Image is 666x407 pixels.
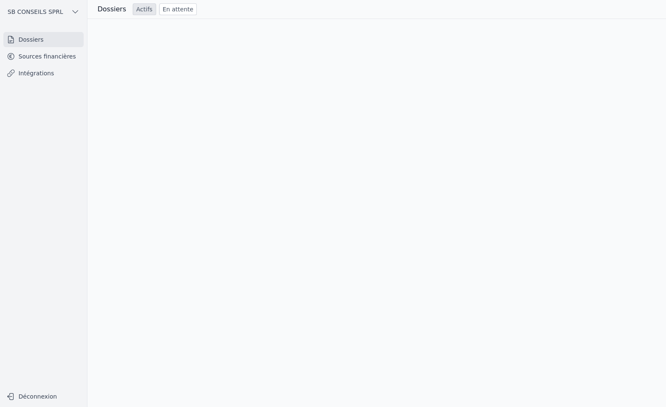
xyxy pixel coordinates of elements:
[3,5,84,19] button: SB CONSEILS SPRL
[8,8,63,16] span: SB CONSEILS SPRL
[3,49,84,64] a: Sources financières
[159,3,197,15] a: En attente
[133,3,156,15] a: Actifs
[3,66,84,81] a: Intégrations
[3,32,84,47] a: Dossiers
[98,4,126,14] h3: Dossiers
[3,390,84,403] button: Déconnexion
